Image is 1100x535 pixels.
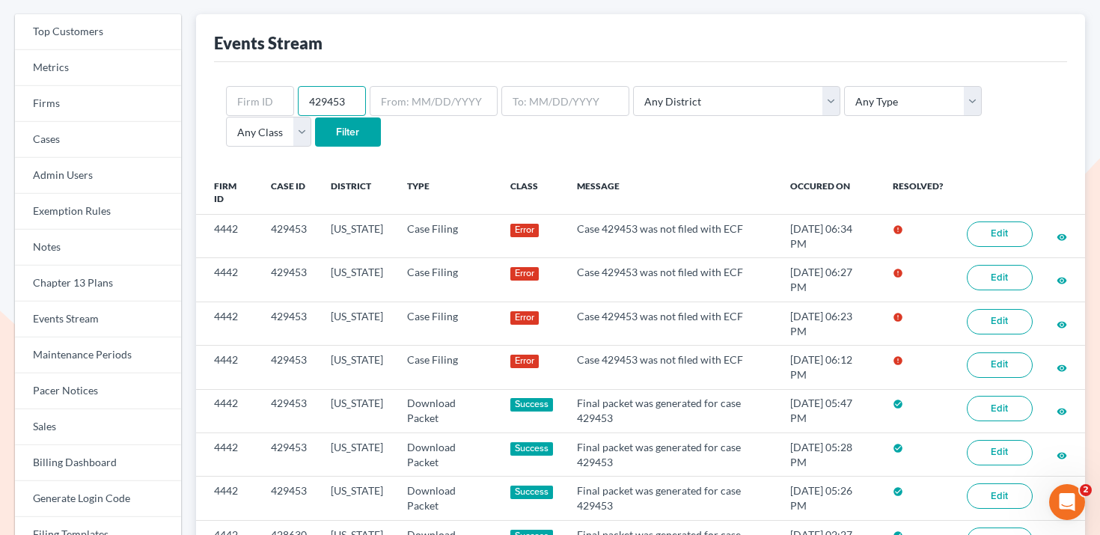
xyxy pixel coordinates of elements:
td: 429453 [259,215,319,258]
div: Error [510,267,540,281]
td: Download Packet [395,433,498,477]
a: Pacer Notices [15,373,181,409]
input: From: MM/DD/YYYY [370,86,498,116]
td: Final packet was generated for case 429453 [565,389,778,432]
a: Notes [15,230,181,266]
i: error [893,312,903,322]
td: 4442 [196,302,259,345]
th: Resolved? [881,171,955,215]
td: Download Packet [395,477,498,520]
td: 4442 [196,215,259,258]
a: Edit [967,483,1033,509]
th: Type [395,171,498,215]
a: Firms [15,86,181,122]
a: Events Stream [15,302,181,337]
a: Metrics [15,50,181,86]
td: [DATE] 06:12 PM [778,346,881,389]
a: visibility [1057,448,1067,461]
i: visibility [1057,275,1067,286]
i: visibility [1057,363,1067,373]
div: Events Stream [214,32,323,54]
td: 4442 [196,346,259,389]
a: Edit [967,440,1033,465]
div: Success [510,486,554,499]
td: 429453 [259,346,319,389]
td: Final packet was generated for case 429453 [565,433,778,477]
td: 429453 [259,433,319,477]
i: visibility [1057,320,1067,330]
th: Class [498,171,566,215]
th: Firm ID [196,171,259,215]
td: Case Filing [395,215,498,258]
i: check_circle [893,443,903,453]
td: 4442 [196,433,259,477]
th: Message [565,171,778,215]
div: Error [510,355,540,368]
div: Error [510,224,540,237]
a: Generate Login Code [15,481,181,517]
td: [US_STATE] [319,215,395,258]
th: Occured On [778,171,881,215]
i: error [893,268,903,278]
a: Edit [967,352,1033,378]
a: visibility [1057,317,1067,330]
td: [US_STATE] [319,258,395,302]
div: Error [510,311,540,325]
a: Admin Users [15,158,181,194]
iframe: Intercom live chat [1049,484,1085,520]
td: Case 429453 was not filed with ECF [565,302,778,345]
td: [DATE] 06:34 PM [778,215,881,258]
i: error [893,224,903,235]
a: Cases [15,122,181,158]
a: Billing Dashboard [15,445,181,481]
a: Exemption Rules [15,194,181,230]
td: Case 429453 was not filed with ECF [565,258,778,302]
a: Top Customers [15,14,181,50]
td: Case Filing [395,346,498,389]
th: District [319,171,395,215]
i: visibility [1057,406,1067,417]
input: Firm ID [226,86,294,116]
div: Success [510,442,554,456]
td: [US_STATE] [319,477,395,520]
td: Case Filing [395,302,498,345]
i: visibility [1057,232,1067,242]
td: [DATE] 05:47 PM [778,389,881,432]
input: Case ID [298,86,366,116]
a: visibility [1057,273,1067,286]
a: visibility [1057,230,1067,242]
i: check_circle [893,486,903,497]
a: Sales [15,409,181,445]
td: 4442 [196,477,259,520]
td: [DATE] 06:23 PM [778,302,881,345]
td: 4442 [196,258,259,302]
div: Success [510,398,554,412]
a: visibility [1057,361,1067,373]
a: Maintenance Periods [15,337,181,373]
span: 2 [1080,484,1092,496]
td: Final packet was generated for case 429453 [565,477,778,520]
td: [DATE] 06:27 PM [778,258,881,302]
td: Case Filing [395,258,498,302]
input: Filter [315,117,381,147]
i: check_circle [893,399,903,409]
td: 429453 [259,389,319,432]
td: 429453 [259,302,319,345]
input: To: MM/DD/YYYY [501,86,629,116]
td: 429453 [259,258,319,302]
i: error [893,355,903,366]
a: Edit [967,309,1033,334]
a: visibility [1057,404,1067,417]
a: Edit [967,221,1033,247]
td: [US_STATE] [319,346,395,389]
td: [DATE] 05:26 PM [778,477,881,520]
a: Edit [967,396,1033,421]
td: Case 429453 was not filed with ECF [565,215,778,258]
td: [US_STATE] [319,389,395,432]
a: Edit [967,265,1033,290]
td: 4442 [196,389,259,432]
a: Chapter 13 Plans [15,266,181,302]
td: Download Packet [395,389,498,432]
td: [US_STATE] [319,433,395,477]
td: [US_STATE] [319,302,395,345]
